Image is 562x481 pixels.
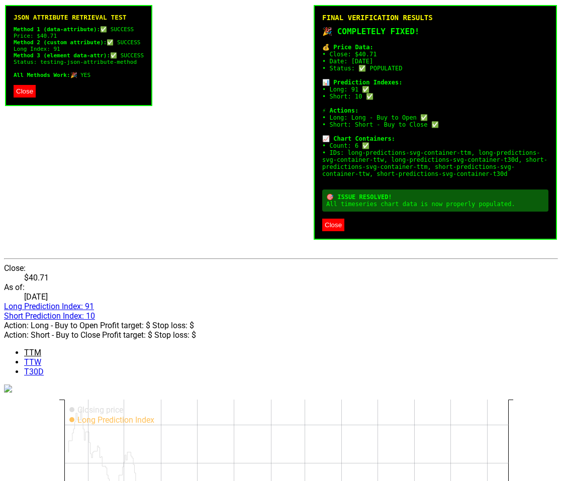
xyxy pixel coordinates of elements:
[14,72,70,78] strong: All Methods Work:
[24,348,41,357] a: TTM
[326,194,392,201] strong: 🎯 ISSUE RESOLVED!
[77,415,154,424] text: Long Prediction Index
[152,321,194,330] text: Stop loss: $
[14,14,144,21] h3: JSON ATTRIBUTE RETRIEVAL TEST
[14,33,144,39] div: Price: $40.71
[14,72,144,78] div: 🎉 YES
[322,135,395,142] strong: 📈 Chart Containers:
[77,405,123,414] text: Closing price
[100,321,150,330] text: Profit target: $
[14,46,144,52] div: Long Index: 91
[322,65,548,72] div: • Status: ✅ POPULATED
[322,149,548,177] div: • IDs: long-predictions-svg-container-ttm, long-predictions-svg-container-ttw, long-predictions-s...
[322,86,548,93] div: • Long: 91 ✅
[322,219,344,231] button: Close
[322,14,548,22] h3: FINAL VERIFICATION RESULTS
[322,58,548,65] div: • Date: [DATE]
[154,330,196,340] text: Stop loss: $
[322,107,358,114] strong: ⚡ Actions:
[322,142,548,149] div: • Count: 6 ✅
[4,263,558,273] dt: Close:
[14,39,144,46] div: ✅ SUCCESS
[24,292,558,302] dd: [DATE]
[14,85,36,98] button: Close
[14,59,144,65] div: Status: testing-json-attribute-method
[322,27,548,36] div: 🎉 COMPLETELY FIXED!
[33,458,54,466] text: $55.00
[4,282,558,292] dt: As of:
[14,52,110,59] strong: Method 3 (element data-attr):
[518,420,540,428] text: $60.00
[24,367,44,376] a: T30D
[33,420,54,428] text: $60.00
[14,26,144,33] div: ✅ SUCCESS
[322,189,548,212] div: All timeseries chart data is now properly populated.
[14,26,100,33] strong: Method 1 (data-attribute):
[322,114,548,121] div: • Long: Long - Buy to Open ✅
[322,79,403,86] strong: 📊 Prediction Indexes:
[322,44,373,51] strong: 💰 Price Data:
[322,93,548,100] div: • Short: 10 ✅
[4,330,100,340] text: Action: Short - Buy to Close
[518,458,540,466] text: $55.00
[4,384,12,393] img: strength_icon.png
[4,302,94,311] a: Long Prediction Index: 91
[14,39,107,46] strong: Method 2 (custom attribute):
[24,357,41,367] a: TTW
[14,52,144,59] div: ✅ SUCCESS
[24,273,558,282] dd: $40.71
[102,330,152,340] text: Profit target: $
[322,51,548,58] div: • Close: $40.71
[4,321,98,330] text: Action: Long - Buy to Open
[4,311,95,321] a: Short Prediction Index: 10
[322,121,548,128] div: • Short: Short - Buy to Close ✅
